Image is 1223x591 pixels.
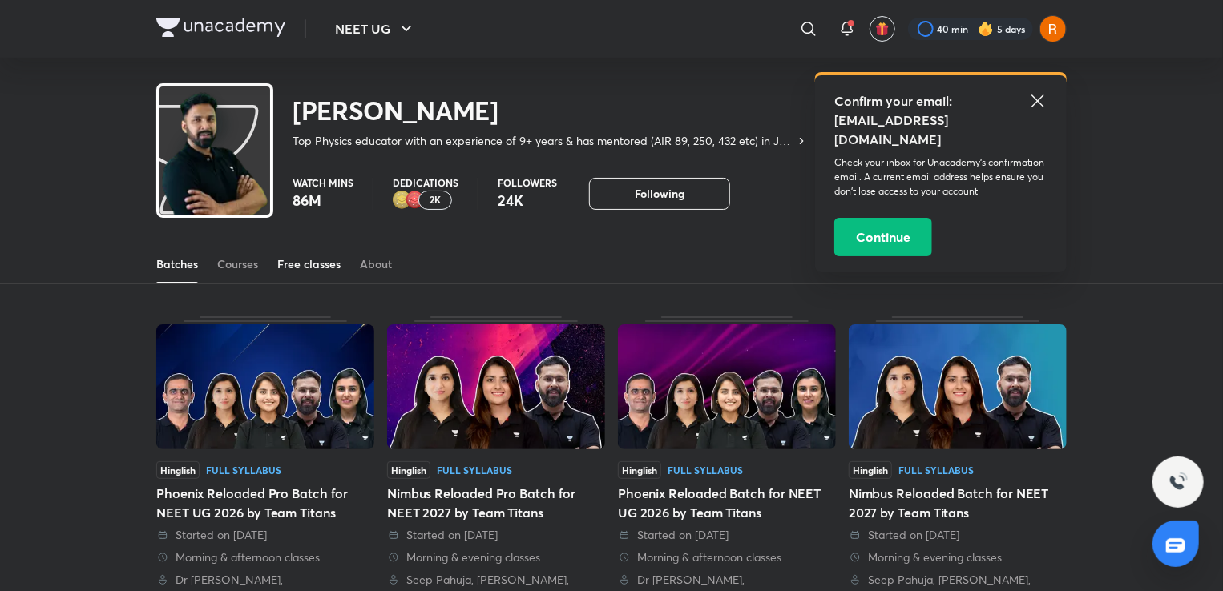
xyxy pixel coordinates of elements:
img: educator badge1 [406,191,425,210]
div: Full Syllabus [206,465,281,475]
p: 24K [498,191,557,210]
img: ttu [1169,472,1188,492]
div: Full Syllabus [668,465,743,475]
div: Full Syllabus [437,465,512,475]
div: Nimbus Reloaded Batch for NEET 2027 by Team Titans [849,484,1067,522]
img: Thumbnail [387,324,605,449]
img: Thumbnail [618,324,836,449]
a: Free classes [277,245,341,283]
a: Courses [217,245,258,283]
span: Hinglish [156,461,200,479]
img: class [159,90,270,249]
img: Aliya Fatima [1039,15,1067,42]
img: avatar [875,22,890,36]
p: Followers [498,178,557,187]
div: Courses [217,256,258,272]
div: Started on 12 Aug 2025 [618,527,836,543]
div: Free classes [277,256,341,272]
p: 2K [430,195,441,206]
img: streak [978,21,994,37]
h5: [EMAIL_ADDRESS][DOMAIN_NAME] [834,111,1047,149]
img: educator badge2 [393,191,412,210]
div: Phoenix Reloaded Pro Batch for NEET UG 2026 by Team Titans [156,484,374,522]
div: About [360,256,392,272]
div: Morning & afternoon classes [618,549,836,565]
a: Batches [156,245,198,283]
span: Hinglish [849,461,892,479]
p: Check your inbox for Unacademy’s confirmation email. A current email address helps ensure you don... [834,155,1047,199]
button: Continue [834,218,932,256]
img: Company Logo [156,18,285,37]
div: Nimbus Reloaded Pro Batch for NEET 2027 by Team Titans [387,484,605,522]
div: Started on 12 Aug 2025 [849,527,1067,543]
p: Watch mins [293,178,353,187]
h5: Confirm your email: [834,91,1047,111]
span: Hinglish [618,461,661,479]
div: Started on 28 Aug 2025 [156,527,374,543]
div: Full Syllabus [898,465,974,475]
a: Company Logo [156,18,285,41]
div: Batches [156,256,198,272]
button: Following [589,178,730,210]
button: avatar [870,16,895,42]
img: Thumbnail [849,324,1067,449]
button: NEET UG [325,13,426,45]
div: Morning & afternoon classes [156,549,374,565]
p: 86M [293,191,353,210]
span: Hinglish [387,461,430,479]
div: Morning & evening classes [849,549,1067,565]
p: Top Physics educator with an experience of 9+ years & has mentored (AIR 89, 250, 432 etc) in JEE ... [293,133,795,149]
a: About [360,245,392,283]
img: Thumbnail [156,324,374,449]
div: Phoenix Reloaded Batch for NEET UG 2026 by Team Titans [618,484,836,522]
span: Following [635,186,684,202]
h2: [PERSON_NAME] [293,94,808,127]
p: Dedications [393,178,458,187]
div: Started on 25 Aug 2025 [387,527,605,543]
div: Morning & evening classes [387,549,605,565]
